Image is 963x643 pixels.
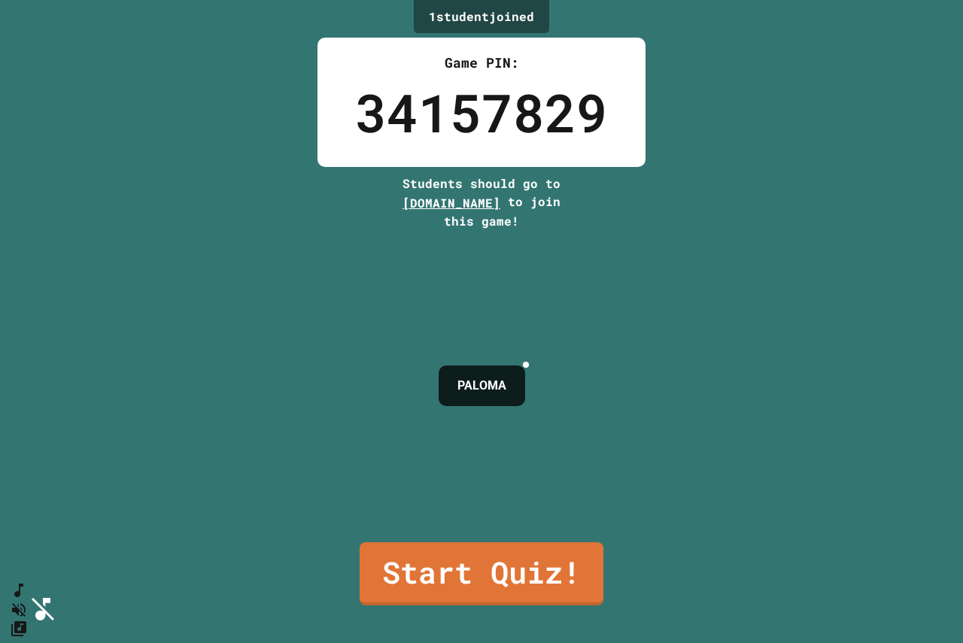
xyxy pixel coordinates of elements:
[457,377,506,395] h4: PALOMA
[10,600,28,619] button: Unmute music
[403,195,500,211] span: [DOMAIN_NAME]
[360,542,603,605] a: Start Quiz!
[355,53,608,73] div: Game PIN:
[387,174,576,230] div: Students should go to to join this game!
[355,73,608,152] div: 34157829
[10,581,28,600] button: SpeedDial basic example
[10,619,28,638] button: Change Music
